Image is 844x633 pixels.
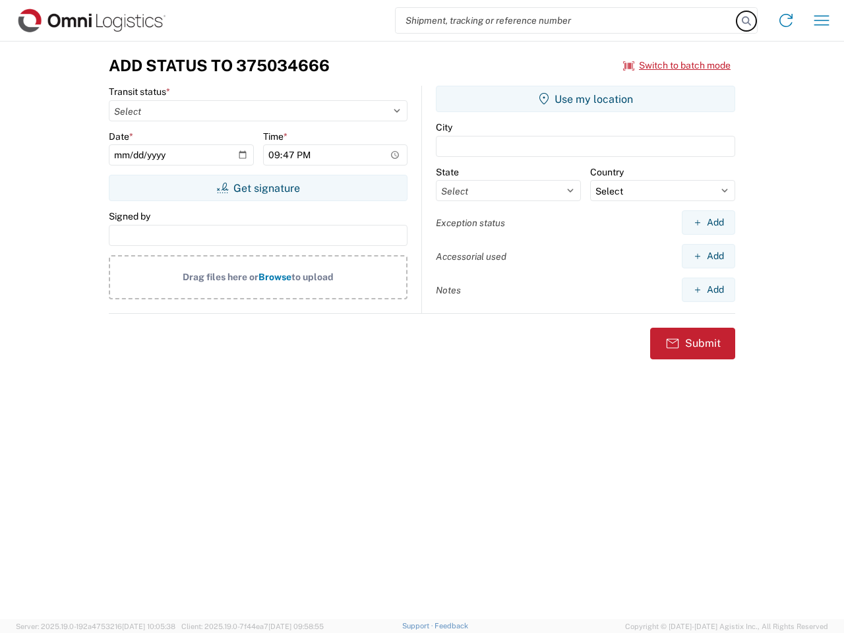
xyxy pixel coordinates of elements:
[682,210,735,235] button: Add
[109,56,330,75] h3: Add Status to 375034666
[16,622,175,630] span: Server: 2025.19.0-192a4753216
[650,328,735,359] button: Submit
[263,131,287,142] label: Time
[396,8,737,33] input: Shipment, tracking or reference number
[436,86,735,112] button: Use my location
[402,622,435,630] a: Support
[258,272,291,282] span: Browse
[436,217,505,229] label: Exception status
[109,86,170,98] label: Transit status
[682,278,735,302] button: Add
[436,121,452,133] label: City
[590,166,624,178] label: Country
[436,251,506,262] label: Accessorial used
[682,244,735,268] button: Add
[109,131,133,142] label: Date
[436,166,459,178] label: State
[181,622,324,630] span: Client: 2025.19.0-7f44ea7
[122,622,175,630] span: [DATE] 10:05:38
[291,272,334,282] span: to upload
[109,175,407,201] button: Get signature
[109,210,150,222] label: Signed by
[623,55,731,76] button: Switch to batch mode
[625,620,828,632] span: Copyright © [DATE]-[DATE] Agistix Inc., All Rights Reserved
[268,622,324,630] span: [DATE] 09:58:55
[435,622,468,630] a: Feedback
[183,272,258,282] span: Drag files here or
[436,284,461,296] label: Notes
